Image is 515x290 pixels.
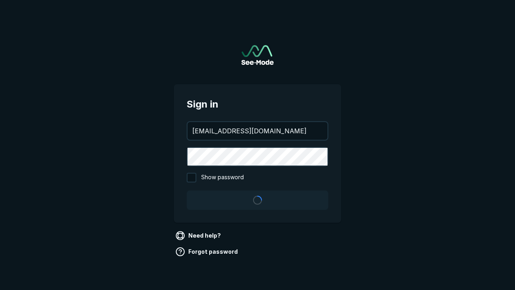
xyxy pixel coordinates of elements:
img: See-Mode Logo [241,45,274,65]
input: your@email.com [187,122,328,140]
span: Show password [201,173,244,182]
a: Go to sign in [241,45,274,65]
span: Sign in [187,97,328,112]
a: Forgot password [174,245,241,258]
a: Need help? [174,229,224,242]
